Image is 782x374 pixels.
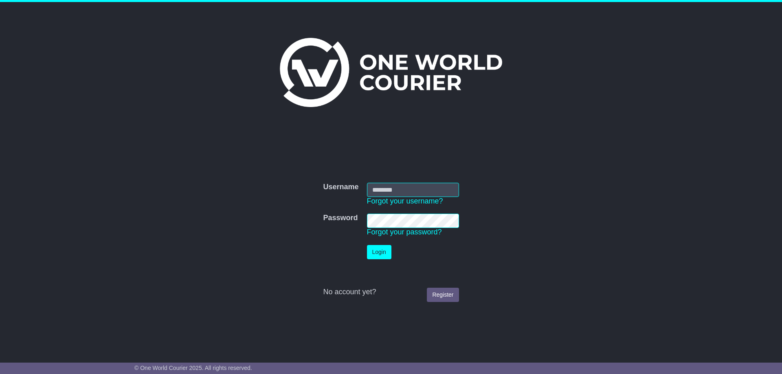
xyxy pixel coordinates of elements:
label: Password [323,214,358,223]
a: Register [427,288,459,302]
img: One World [280,38,502,107]
div: No account yet? [323,288,459,297]
button: Login [367,245,391,259]
label: Username [323,183,358,192]
a: Forgot your password? [367,228,442,236]
span: © One World Courier 2025. All rights reserved. [134,365,252,371]
a: Forgot your username? [367,197,443,205]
